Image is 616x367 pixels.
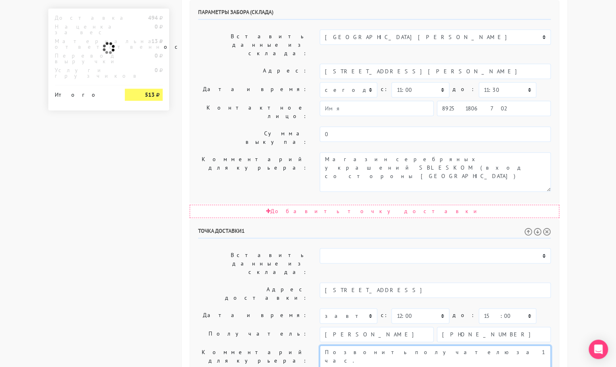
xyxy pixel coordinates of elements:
label: Сумма выкупа: [192,126,314,149]
h6: Точка доставки [198,228,551,238]
div: Перевод выручки [49,53,119,64]
div: Наценка за вес [49,24,119,35]
h6: Параметры забора (склада) [198,9,551,20]
label: Получатель: [192,327,314,342]
label: Вставить данные из склада: [192,248,314,279]
input: Телефон [437,101,551,116]
label: Дата и время: [192,82,314,97]
label: Адрес доставки: [192,282,314,305]
div: Итого [55,89,113,97]
div: Добавить точку доставки [190,205,559,218]
span: 1 [242,227,245,234]
label: Адрес: [192,64,314,79]
label: c: [380,308,388,322]
img: ajax-loader.gif [101,41,116,55]
strong: 494 [148,14,158,21]
strong: 513 [145,91,155,98]
input: Имя [320,101,434,116]
div: Услуги грузчиков [49,67,119,79]
label: Комментарий для курьера: [192,152,314,192]
label: c: [380,82,388,96]
label: Вставить данные из склада: [192,29,314,60]
div: Доставка [49,15,119,21]
label: Контактное лицо: [192,101,314,123]
label: до: [453,82,475,96]
label: Дата и время: [192,308,314,323]
div: Open Intercom Messenger [589,340,608,359]
label: до: [453,308,475,322]
input: Телефон [437,327,551,342]
input: Имя [320,327,434,342]
div: Материальная ответственность [49,38,119,50]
